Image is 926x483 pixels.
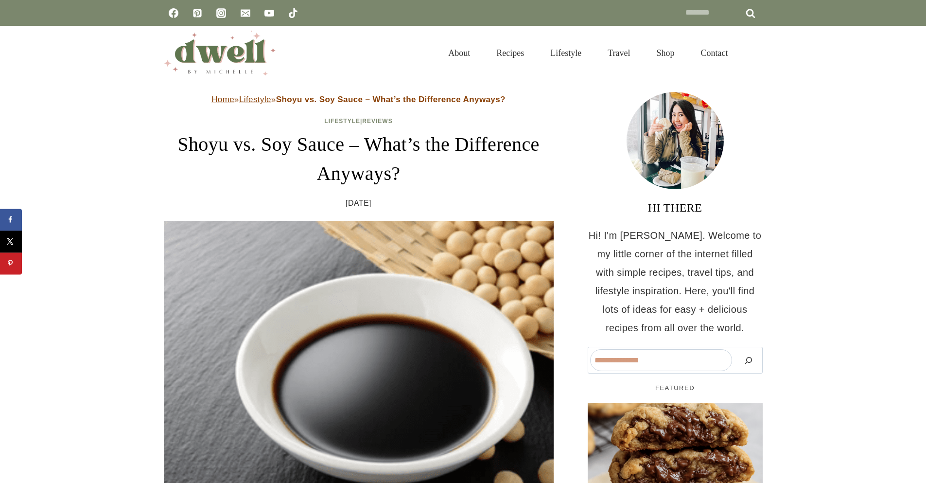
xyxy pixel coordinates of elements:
[537,36,594,70] a: Lifestyle
[435,36,483,70] a: About
[211,95,234,104] a: Home
[211,95,506,104] span: » »
[746,45,763,61] button: View Search Form
[588,383,763,393] h5: FEATURED
[588,226,763,337] p: Hi! I'm [PERSON_NAME]. Welcome to my little corner of the internet filled with simple recipes, tr...
[362,118,392,125] a: Reviews
[164,31,276,75] img: DWELL by michelle
[643,36,687,70] a: Shop
[324,118,392,125] span: |
[188,3,207,23] a: Pinterest
[594,36,643,70] a: Travel
[260,3,279,23] a: YouTube
[211,3,231,23] a: Instagram
[324,118,360,125] a: Lifestyle
[283,3,303,23] a: TikTok
[164,3,183,23] a: Facebook
[346,196,371,211] time: [DATE]
[239,95,271,104] a: Lifestyle
[483,36,537,70] a: Recipes
[737,349,760,371] button: Search
[435,36,741,70] nav: Primary Navigation
[276,95,506,104] strong: Shoyu vs. Soy Sauce – What’s the Difference Anyways?
[588,199,763,216] h3: HI THERE
[164,130,554,188] h1: Shoyu vs. Soy Sauce – What’s the Difference Anyways?
[688,36,741,70] a: Contact
[236,3,255,23] a: Email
